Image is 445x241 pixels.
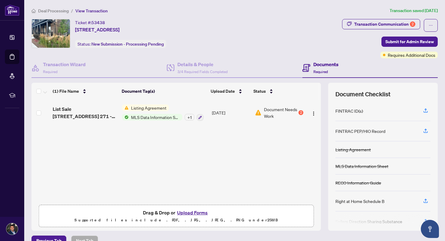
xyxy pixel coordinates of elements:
span: Upload Date [211,88,235,95]
div: RECO Information Guide [335,179,381,186]
h4: Details & People [177,61,228,68]
img: IMG-X12359234_1.jpg [32,19,70,48]
div: 2 [298,110,303,115]
th: Status [251,83,304,100]
span: Document Needs Work [264,106,298,119]
button: Upload Forms [175,209,209,217]
h4: Transaction Wizard [43,61,86,68]
span: (1) File Name [53,88,79,95]
article: Transaction saved [DATE] [390,7,438,14]
div: + 1 [185,114,194,120]
div: FINTRAC PEP/HIO Record [335,128,385,134]
h4: Documents [313,61,338,68]
td: [DATE] [209,100,252,126]
span: home [31,9,36,13]
th: Document Tag(s) [119,83,209,100]
img: Profile Icon [6,223,18,235]
div: 2 [410,21,415,27]
span: List Sale [STREET_ADDRESS] 271 - Listing Agreement - Seller Desig.pdf [53,105,117,120]
span: MLS Data Information Sheet [129,114,182,120]
img: Status Icon [122,114,129,120]
div: Listing Agreement [335,146,371,153]
span: Drag & Drop orUpload FormsSupported files include .PDF, .JPG, .JPEG, .PNG under25MB [39,205,313,227]
div: MLS Data Information Sheet [335,163,388,169]
th: Upload Date [208,83,251,100]
th: (1) File Name [50,83,119,100]
img: Document Status [255,109,262,116]
span: Drag & Drop or [143,209,209,217]
span: [STREET_ADDRESS] [75,26,120,33]
span: Required [313,69,328,74]
span: New Submission - Processing Pending [91,41,164,47]
span: Requires Additional Docs [388,52,435,58]
span: Submit for Admin Review [385,37,434,47]
button: Status IconListing AgreementStatus IconMLS Data Information Sheet+1 [122,104,203,121]
button: Submit for Admin Review [381,37,438,47]
span: Deal Processing [38,8,69,14]
li: / [71,7,73,14]
div: Ticket #: [75,19,105,26]
img: logo [5,5,19,16]
img: Logo [311,111,316,116]
div: Status: [75,40,166,48]
span: Listing Agreement [129,104,169,111]
div: Transaction Communication [354,19,415,29]
span: 3/4 Required Fields Completed [177,69,228,74]
span: View Transaction [75,8,108,14]
span: Status [253,88,266,95]
span: ellipsis [429,23,433,27]
span: Document Checklist [335,90,391,98]
span: 53438 [91,20,105,25]
button: Transaction Communication2 [342,19,420,29]
span: Required [43,69,58,74]
button: Logo [309,108,318,117]
img: Status Icon [122,104,129,111]
div: Right at Home Schedule B [335,198,384,204]
div: FINTRAC ID(s) [335,108,363,114]
button: Open asap [421,220,439,238]
p: Supported files include .PDF, .JPG, .JPEG, .PNG under 25 MB [43,217,310,224]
